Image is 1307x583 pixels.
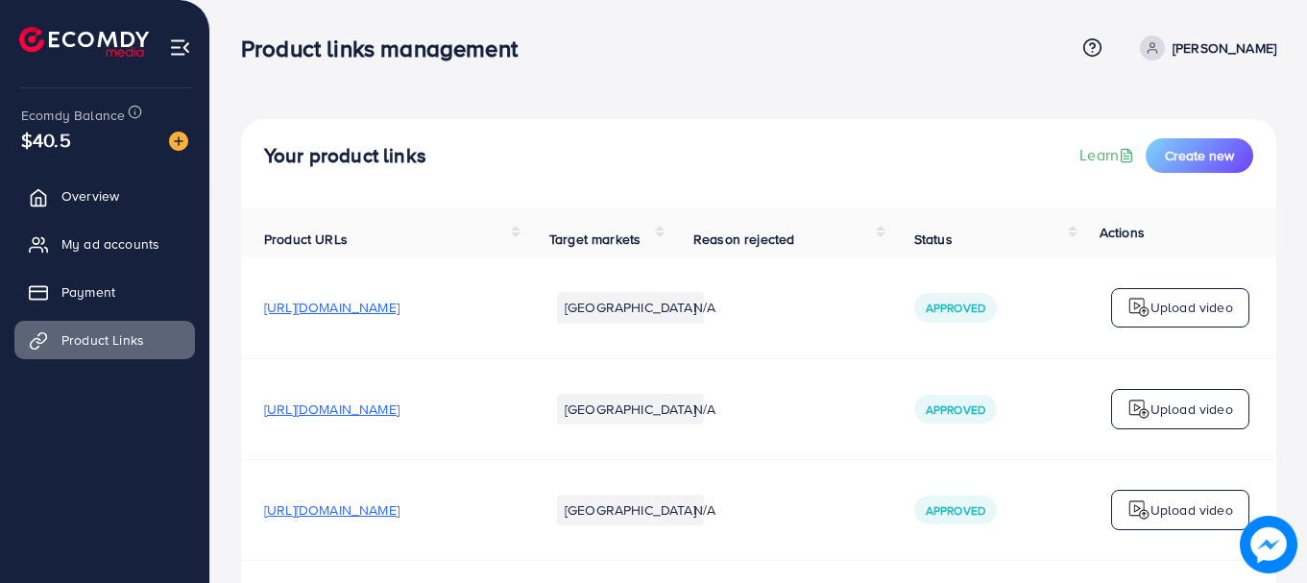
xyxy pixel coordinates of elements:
span: Reason rejected [693,230,794,249]
a: Learn [1079,144,1138,166]
a: Payment [14,273,195,311]
span: Target markets [549,230,641,249]
span: Overview [61,186,119,206]
a: My ad accounts [14,225,195,263]
span: Create new [1165,146,1234,165]
span: $40.5 [21,126,71,154]
h3: Product links management [241,35,533,62]
span: N/A [693,500,715,520]
span: N/A [693,298,715,317]
img: image [169,132,188,151]
a: Overview [14,177,195,215]
img: image [1240,516,1297,573]
p: Upload video [1150,398,1233,421]
span: Approved [926,300,985,316]
button: Create new [1146,138,1253,173]
li: [GEOGRAPHIC_DATA] [557,292,704,323]
img: logo [1127,398,1150,421]
img: logo [1127,296,1150,319]
span: My ad accounts [61,234,159,254]
p: [PERSON_NAME] [1173,36,1276,60]
img: logo [19,27,149,57]
span: Approved [926,502,985,519]
a: [PERSON_NAME] [1132,36,1276,61]
img: menu [169,36,191,59]
span: [URL][DOMAIN_NAME] [264,500,399,520]
span: Payment [61,282,115,302]
span: Approved [926,401,985,418]
p: Upload video [1150,296,1233,319]
li: [GEOGRAPHIC_DATA] [557,394,704,425]
span: Status [914,230,953,249]
a: Product Links [14,321,195,359]
span: N/A [693,400,715,419]
span: Ecomdy Balance [21,106,125,125]
p: Upload video [1150,498,1233,522]
img: logo [1127,498,1150,522]
li: [GEOGRAPHIC_DATA] [557,495,704,525]
span: [URL][DOMAIN_NAME] [264,400,399,419]
span: Actions [1100,223,1145,242]
span: Product URLs [264,230,348,249]
span: Product Links [61,330,144,350]
h4: Your product links [264,144,426,168]
span: [URL][DOMAIN_NAME] [264,298,399,317]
